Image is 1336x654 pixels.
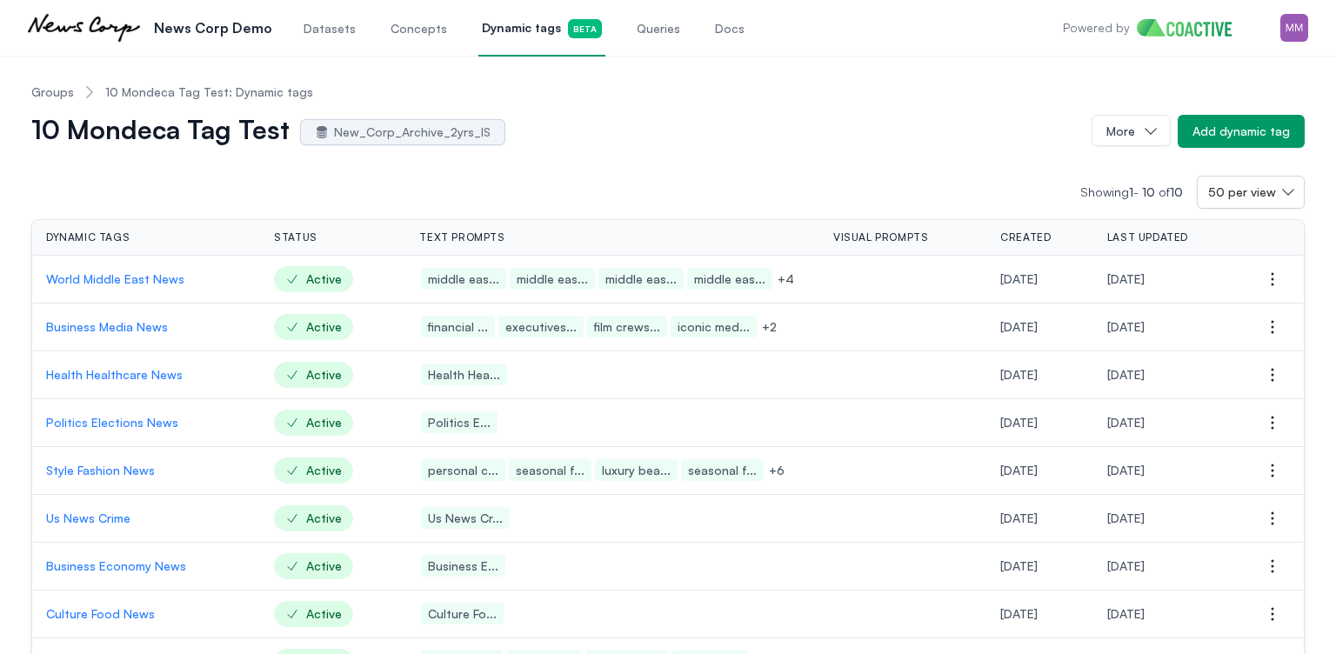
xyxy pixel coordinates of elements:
span: New_Corp_Archive_2yrs_IS [334,123,491,141]
span: Text prompts [419,230,504,244]
span: Business E... [421,555,505,577]
img: Menu for the logged in user [1280,14,1308,42]
span: Tuesday, August 5, 2025 at 6:11:13 PM UTC [1000,463,1038,477]
span: Queries [637,20,680,37]
span: + 4 [774,270,798,288]
span: Tuesday, August 12, 2025 at 7:42:45 PM UTC [1107,463,1145,477]
span: executives... [498,316,584,337]
span: Tuesday, August 5, 2025 at 6:11:13 PM UTC [1000,367,1038,382]
span: Tuesday, August 5, 2025 at 6:11:13 PM UTC [1000,415,1038,430]
span: 10 [1142,184,1155,199]
span: + 6 [765,462,788,479]
a: Health Healthcare News [46,366,246,384]
p: Showing - [1080,184,1197,201]
span: 1 [1129,184,1133,199]
span: Tuesday, August 5, 2025 at 11:47:50 PM UTC [1107,319,1145,334]
span: of [1159,184,1183,199]
span: seasonal f... [681,459,764,481]
span: Active [274,266,353,292]
span: Active [274,314,353,340]
img: News Corp Demo [28,14,140,42]
a: Business Economy News [46,557,246,575]
span: Us News Cr... [421,507,510,529]
span: Tuesday, August 5, 2025 at 6:13:31 PM UTC [1107,606,1145,621]
span: 50 per view [1208,184,1276,201]
span: seasonal f... [509,459,591,481]
a: Business Media News [46,318,246,336]
span: personal c... [421,459,505,481]
span: Culture Fo... [421,603,504,624]
a: Groups [31,83,74,101]
span: middle eas... [510,268,595,290]
span: Tuesday, August 5, 2025 at 6:13:01 PM UTC [1107,415,1145,430]
span: 10 [1170,184,1183,199]
p: Powered by [1063,19,1130,37]
span: Tuesday, August 5, 2025 at 6:13:35 PM UTC [1107,511,1145,525]
span: Datasets [304,20,356,37]
span: Beta [568,19,602,38]
button: More [1092,115,1171,146]
span: Politics E... [421,411,498,433]
span: Dynamic tags [482,19,602,38]
span: middle eas... [687,268,772,290]
span: Tuesday, August 5, 2025 at 6:11:13 PM UTC [1000,511,1038,525]
a: Politics Elections News [46,414,246,431]
span: Active [274,553,353,579]
span: Last updated [1107,230,1188,244]
span: Active [274,601,353,627]
span: luxury bea... [595,459,678,481]
a: Us News Crime [46,510,246,527]
span: financial ... [421,316,495,337]
span: Active [274,362,353,388]
span: Health Hea... [421,364,507,385]
button: 50 per view [1197,176,1305,209]
span: 10 Mondeca Tag Test: Dynamic tags [105,83,313,101]
p: News Corp Demo [154,17,272,38]
span: Tuesday, August 5, 2025 at 6:11:13 PM UTC [1000,271,1038,286]
span: iconic med... [671,316,757,337]
span: Status [274,230,317,244]
span: Tuesday, August 5, 2025 at 6:13:18 PM UTC [1107,558,1145,573]
span: Active [274,410,353,436]
div: Add dynamic tag [1192,123,1290,140]
span: Tuesday, August 5, 2025 at 6:11:13 PM UTC [1000,558,1038,573]
span: Active [274,505,353,531]
a: New_Corp_Archive_2yrs_IS [300,119,505,145]
a: World Middle East News [46,270,246,288]
img: Home [1137,19,1246,37]
span: middle eas... [421,268,506,290]
span: Created [1000,230,1051,244]
span: Active [274,457,353,484]
span: Monday, August 11, 2025 at 2:30:10 PM UTC [1107,271,1145,286]
button: Add dynamic tag [1178,115,1305,148]
nav: Breadcrumb [31,70,1305,115]
span: Concepts [391,20,447,37]
span: Tuesday, August 5, 2025 at 6:13:42 PM UTC [1107,367,1145,382]
h1: 10 Mondeca Tag Test [31,117,290,145]
span: film crews... [587,316,667,337]
a: Style Fashion News [46,462,246,479]
a: Culture Food News [46,605,246,623]
span: Dynamic tags [46,230,130,244]
span: Visual prompts [833,230,928,244]
span: middle eas... [598,268,684,290]
span: + 2 [758,318,780,336]
span: Tuesday, August 5, 2025 at 6:11:13 PM UTC [1000,319,1038,334]
span: Tuesday, August 5, 2025 at 6:11:13 PM UTC [1000,606,1038,621]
